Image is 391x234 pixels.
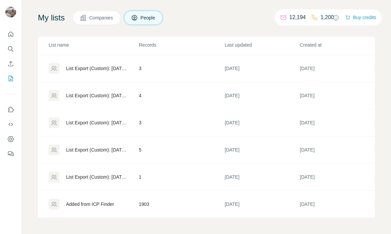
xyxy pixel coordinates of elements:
td: 4 [138,82,224,109]
div: List Export (Custom): [DATE] 23:38 [66,147,127,153]
td: 3 [138,109,224,136]
td: [DATE] [224,109,299,136]
p: Records [139,42,224,48]
button: Use Surfe API [5,118,16,130]
button: Use Surfe on LinkedIn [5,104,16,116]
button: Dashboard [5,133,16,145]
div: List Export (Custom): [DATE] 23:40 [66,92,127,99]
img: Avatar [5,7,16,17]
div: List Export (Custom): [DATE] 23:40 [66,65,127,72]
td: 1 [138,164,224,191]
td: [DATE] [224,191,299,218]
p: Last updated [225,42,299,48]
button: Buy credits [345,13,376,22]
p: 1,200 [321,13,334,21]
td: [DATE] [299,55,375,82]
button: Search [5,43,16,55]
h4: My lists [38,12,65,23]
td: [DATE] [299,109,375,136]
td: [DATE] [224,55,299,82]
td: [DATE] [299,164,375,191]
p: List name [49,42,138,48]
button: Quick start [5,28,16,40]
td: 1903 [138,191,224,218]
td: [DATE] [224,136,299,164]
td: 5 [138,136,224,164]
span: People [141,14,156,21]
td: [DATE] [299,136,375,164]
button: Enrich CSV [5,58,16,70]
td: [DATE] [299,191,375,218]
td: 3 [138,55,224,82]
p: 12,194 [289,13,306,21]
td: [DATE] [224,164,299,191]
button: My lists [5,72,16,84]
div: List Export (Custom): [DATE] 23:37 [66,174,127,180]
td: [DATE] [299,82,375,109]
td: [DATE] [224,82,299,109]
button: Feedback [5,148,16,160]
p: Created at [300,42,374,48]
div: Added from ICP Finder [66,201,114,208]
span: Companies [89,14,114,21]
button: Share feedback [333,14,375,21]
div: List Export (Custom): [DATE] 23:39 [66,119,127,126]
